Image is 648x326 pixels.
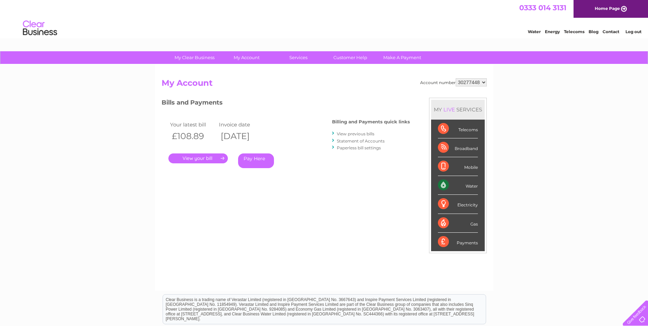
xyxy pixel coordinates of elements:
[431,100,485,119] div: MY SERVICES
[337,145,381,150] a: Paperless bill settings
[438,138,478,157] div: Broadband
[603,29,619,34] a: Contact
[217,129,266,143] th: [DATE]
[438,233,478,251] div: Payments
[23,18,57,39] img: logo.png
[374,51,430,64] a: Make A Payment
[337,138,385,144] a: Statement of Accounts
[438,157,478,176] div: Mobile
[332,119,410,124] h4: Billing and Payments quick links
[322,51,378,64] a: Customer Help
[545,29,560,34] a: Energy
[420,78,487,86] div: Account number
[168,153,228,163] a: .
[168,129,218,143] th: £108.89
[564,29,584,34] a: Telecoms
[589,29,598,34] a: Blog
[162,78,487,91] h2: My Account
[438,176,478,195] div: Water
[217,120,266,129] td: Invoice date
[166,51,223,64] a: My Clear Business
[442,106,456,113] div: LIVE
[337,131,374,136] a: View previous bills
[163,4,486,33] div: Clear Business is a trading name of Verastar Limited (registered in [GEOGRAPHIC_DATA] No. 3667643...
[625,29,642,34] a: Log out
[438,120,478,138] div: Telecoms
[270,51,327,64] a: Services
[438,214,478,233] div: Gas
[519,3,566,12] a: 0333 014 3131
[218,51,275,64] a: My Account
[238,153,274,168] a: Pay Here
[438,195,478,214] div: Electricity
[168,120,218,129] td: Your latest bill
[162,98,410,110] h3: Bills and Payments
[528,29,541,34] a: Water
